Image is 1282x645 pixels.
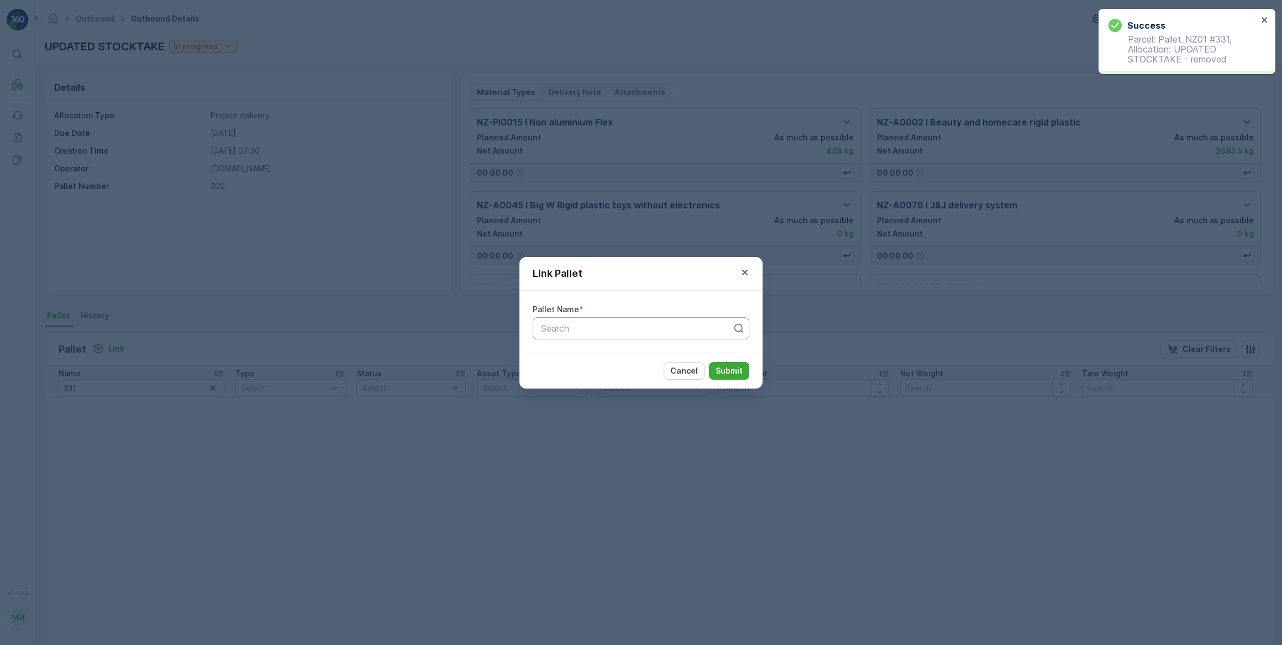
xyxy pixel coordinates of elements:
button: Cancel [664,362,705,380]
h3: Success [1127,19,1165,32]
p: Cancel [670,365,698,376]
button: Submit [709,362,749,380]
label: Pallet Name [533,305,579,314]
p: Submit [716,365,743,376]
p: Search [541,322,732,335]
p: Parcel: Pallet_NZ01 #331, Allocation: UPDATED STOCKTAKE - removed [1108,34,1258,64]
button: close [1261,15,1269,26]
p: Link Pallet [533,266,582,281]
